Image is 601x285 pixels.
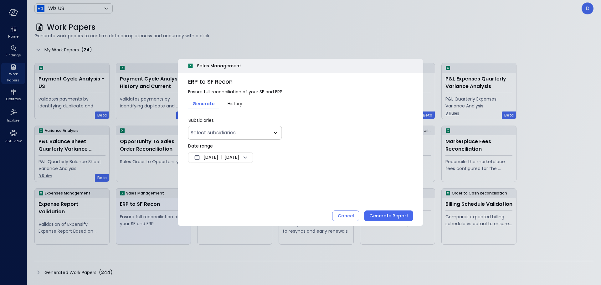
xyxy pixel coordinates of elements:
span: Generate [193,100,215,107]
span: Date range [188,143,213,149]
button: Cancel [332,210,359,221]
div: Generate Report [369,212,408,220]
div: Cancel [338,212,354,220]
button: Generate Report [364,210,413,221]
span: | [221,154,222,161]
span: Ensure full reconciliation of your SF and ERP [188,88,413,95]
p: Subsidiaries [188,117,413,123]
span: [DATE] [203,154,218,161]
span: History [228,100,242,107]
p: Select subsidiaries [191,129,272,137]
span: Sales Management [197,62,241,69]
span: ERP to SF Recon [188,78,413,86]
span: [DATE] [224,154,239,161]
